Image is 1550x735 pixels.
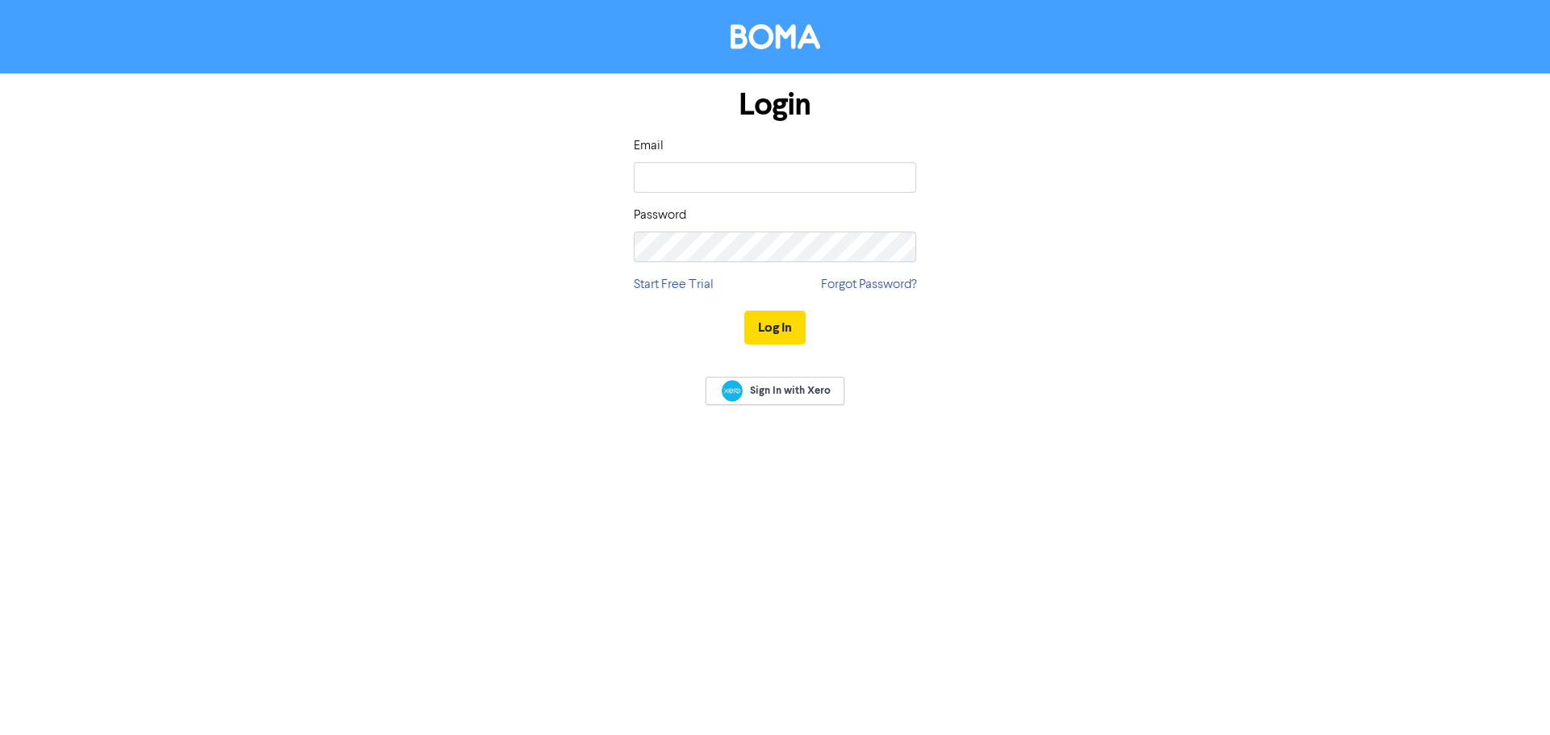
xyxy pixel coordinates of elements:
label: Password [634,206,686,225]
button: Log In [744,311,806,345]
img: BOMA Logo [731,24,820,49]
a: Sign In with Xero [706,377,844,405]
label: Email [634,136,664,156]
img: Xero logo [722,380,743,402]
a: Start Free Trial [634,275,714,294]
span: Sign In with Xero [750,383,831,398]
a: Forgot Password? [821,275,916,294]
h1: Login [634,86,916,123]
